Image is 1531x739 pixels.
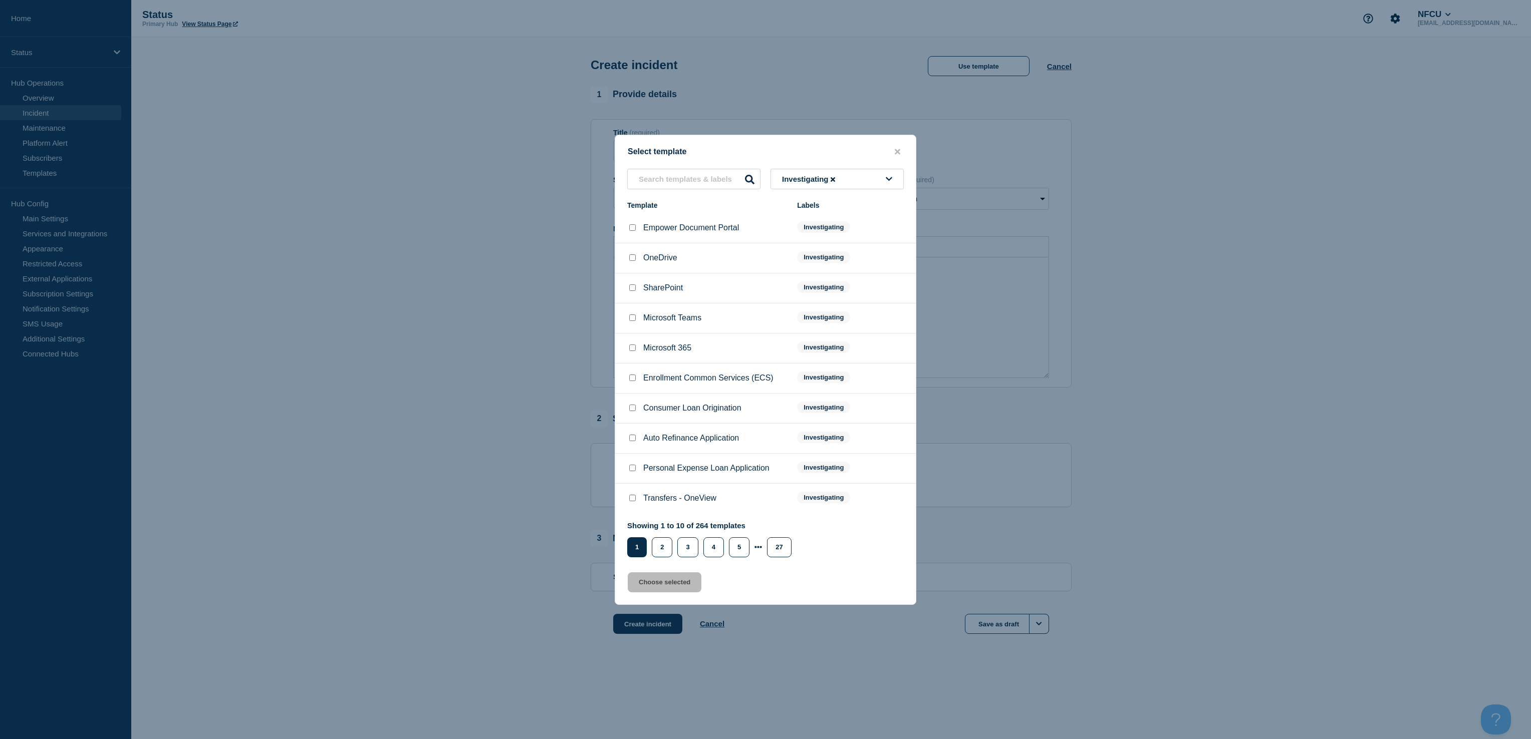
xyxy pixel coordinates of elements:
[643,374,774,383] p: Enrollment Common Services (ECS)
[643,464,770,473] p: Personal Expense Loan Application
[767,537,791,557] button: 27
[629,254,636,261] input: OneDrive checkbox
[643,253,677,262] p: OneDrive
[782,175,837,183] span: Investigating
[643,283,683,292] p: SharePoint
[627,169,760,189] input: Search templates & labels
[629,465,636,471] input: Personal Expense Loan Application checkbox
[677,537,698,557] button: 3
[629,435,636,441] input: Auto Refinance Application checkbox
[797,341,850,353] span: Investigating
[615,147,916,157] div: Select template
[643,223,739,232] p: Empower Document Portal
[797,281,850,293] span: Investigating
[643,343,691,352] p: Microsoft 365
[797,221,850,233] span: Investigating
[629,314,636,321] input: Microsoft Teams checkbox
[652,537,672,557] button: 2
[627,521,797,530] p: Showing 1 to 10 of 264 templates
[629,224,636,231] input: Empower Document Portal checkbox
[629,284,636,291] input: SharePoint checkbox
[797,311,850,323] span: Investigating
[643,494,716,503] p: Transfers - OneView
[797,432,850,443] span: Investigating
[629,375,636,381] input: Enrollment Common Services (ECS) checkbox
[627,201,787,209] div: Template
[797,201,904,209] div: Labels
[797,372,850,383] span: Investigating
[628,572,701,592] button: Choose selected
[629,405,636,411] input: Consumer Loan Origination checkbox
[627,537,647,557] button: 1
[771,169,904,189] button: Investigating
[643,434,739,443] p: Auto Refinance Application
[629,344,636,351] input: Microsoft 365 checkbox
[797,492,850,503] span: Investigating
[892,147,903,157] button: close button
[629,495,636,501] input: Transfers - OneView checkbox
[643,313,701,322] p: Microsoft Teams
[797,402,850,413] span: Investigating
[703,537,724,557] button: 4
[643,404,741,413] p: Consumer Loan Origination
[729,537,749,557] button: 5
[797,462,850,473] span: Investigating
[797,251,850,263] span: Investigating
